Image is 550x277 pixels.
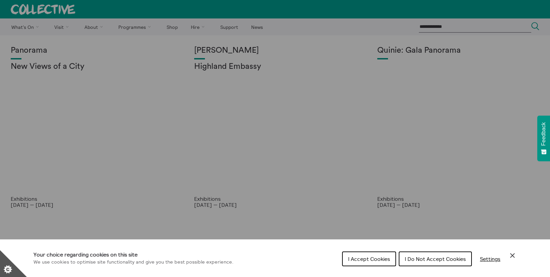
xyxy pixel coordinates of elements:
button: Settings [475,252,506,266]
span: Feedback [541,122,547,146]
button: I Accept Cookies [342,251,396,266]
span: Settings [480,256,500,262]
button: I Do Not Accept Cookies [399,251,472,266]
span: I Accept Cookies [348,256,390,262]
h1: Your choice regarding cookies on this site [34,250,233,259]
p: We use cookies to optimise site functionality and give you the best possible experience. [34,259,233,266]
span: I Do Not Accept Cookies [405,256,466,262]
button: Feedback - Show survey [537,116,550,161]
button: Close Cookie Control [508,251,516,260]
